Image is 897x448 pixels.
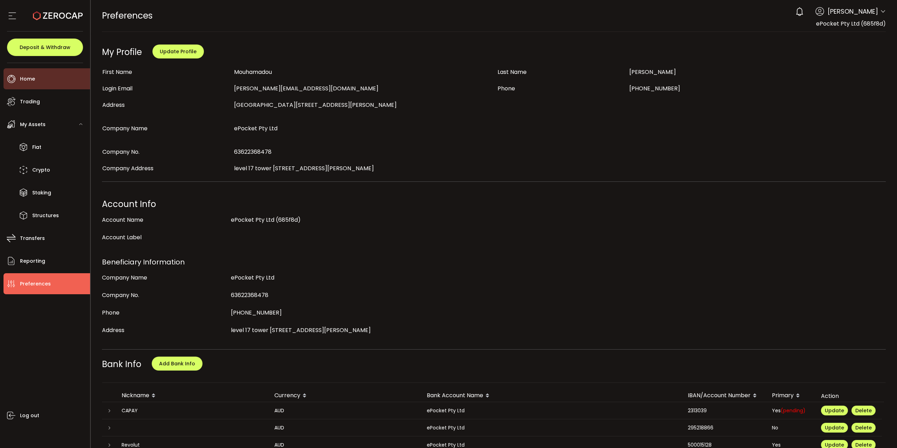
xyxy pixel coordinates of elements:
[116,407,269,415] div: CAPAY
[20,233,45,243] span: Transfers
[766,390,815,402] div: Primary
[234,124,278,132] span: ePocket Pty Ltd
[629,84,680,92] span: [PHONE_NUMBER]
[102,148,139,156] span: Company No.
[102,213,227,227] div: Account Name
[851,406,876,415] button: Delete
[269,390,421,402] div: Currency
[20,256,45,266] span: Reporting
[20,119,46,130] span: My Assets
[102,9,153,22] span: Preferences
[498,68,527,76] span: Last Name
[102,255,886,269] div: Beneficiary Information
[32,188,51,198] span: Staking
[152,44,204,58] button: Update Profile
[855,424,872,431] span: Delete
[152,357,203,371] button: Add Bank Info
[102,288,227,302] div: Company No.
[231,326,371,334] span: level 17 tower [STREET_ADDRESS][PERSON_NAME]
[862,414,897,448] div: Chat Widget
[828,7,878,16] span: [PERSON_NAME]
[825,424,844,431] span: Update
[102,46,142,58] div: My Profile
[231,309,282,317] span: [PHONE_NUMBER]
[116,390,269,402] div: Nickname
[825,407,844,414] span: Update
[102,164,153,172] span: Company Address
[102,101,125,109] span: Address
[20,279,51,289] span: Preferences
[234,148,272,156] span: 63622368478
[421,407,682,415] div: ePocket Pty Ltd
[855,407,872,414] span: Delete
[851,423,876,433] button: Delete
[231,291,268,299] span: 63622368478
[20,97,40,107] span: Trading
[231,274,274,282] span: ePocket Pty Ltd
[766,407,815,415] div: Yes
[781,407,806,414] span: (pending)
[102,84,132,92] span: Login Email
[234,84,378,92] span: [PERSON_NAME][EMAIL_ADDRESS][DOMAIN_NAME]
[102,323,227,337] div: Address
[682,390,766,402] div: IBAN/Account Number
[20,74,35,84] span: Home
[862,414,897,448] iframe: To enrich screen reader interactions, please activate Accessibility in Grammarly extension settings
[102,271,227,285] div: Company Name
[20,45,70,50] span: Deposit & Withdraw
[32,165,50,175] span: Crypto
[102,230,227,244] div: Account Label
[32,211,59,221] span: Structures
[629,68,676,76] span: [PERSON_NAME]
[102,197,886,211] div: Account Info
[421,424,682,432] div: ePocket Pty Ltd
[20,411,39,421] span: Log out
[682,407,766,415] div: 2313039
[160,48,197,55] span: Update Profile
[102,358,141,370] span: Bank Info
[682,424,766,432] div: 295218866
[821,406,848,415] button: Update
[7,39,83,56] button: Deposit & Withdraw
[269,407,421,415] div: AUD
[815,392,882,400] div: Action
[421,390,682,402] div: Bank Account Name
[498,84,515,92] span: Phone
[766,424,815,432] div: No
[32,142,41,152] span: Fiat
[102,68,132,76] span: First Name
[816,20,886,28] span: ePocket Pty Ltd (685f8d)
[234,101,397,109] span: [GEOGRAPHIC_DATA][STREET_ADDRESS][PERSON_NAME]
[269,424,421,432] div: AUD
[231,216,301,224] span: ePocket Pty Ltd (685f8d)
[234,164,374,172] span: level 17 tower [STREET_ADDRESS][PERSON_NAME]
[821,423,848,433] button: Update
[102,306,227,320] div: Phone
[234,68,272,76] span: Mouhamadou
[159,360,195,367] span: Add Bank Info
[102,124,148,132] span: Company Name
